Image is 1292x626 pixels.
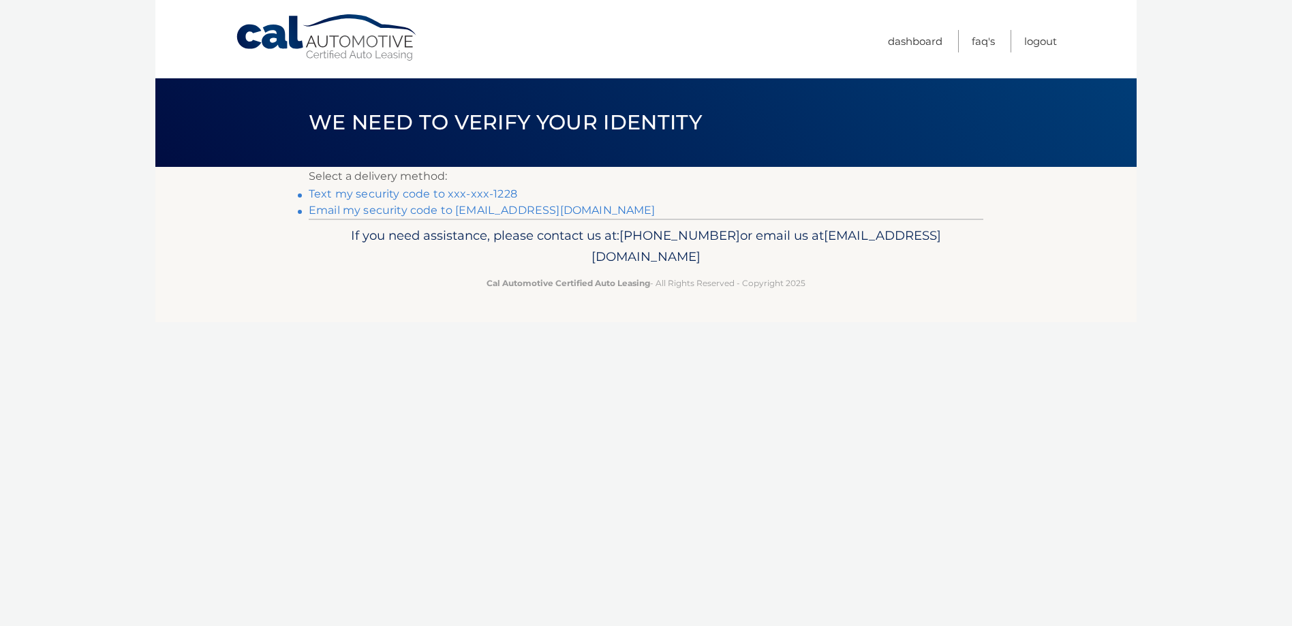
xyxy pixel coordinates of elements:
a: Dashboard [888,30,942,52]
a: Email my security code to [EMAIL_ADDRESS][DOMAIN_NAME] [309,204,656,217]
p: Select a delivery method: [309,167,983,186]
span: We need to verify your identity [309,110,702,135]
a: Text my security code to xxx-xxx-1228 [309,187,517,200]
a: Cal Automotive [235,14,419,62]
a: Logout [1024,30,1057,52]
strong: Cal Automotive Certified Auto Leasing [487,278,650,288]
span: [PHONE_NUMBER] [619,228,740,243]
p: - All Rights Reserved - Copyright 2025 [318,276,974,290]
p: If you need assistance, please contact us at: or email us at [318,225,974,268]
a: FAQ's [972,30,995,52]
